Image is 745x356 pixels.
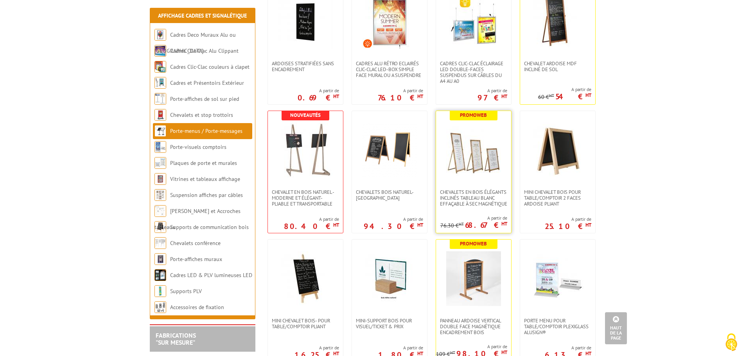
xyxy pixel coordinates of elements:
a: Chevalet en bois naturel -moderne et élégant- Pliable et transportable [268,189,343,207]
a: Vitrines et tableaux affichage [170,175,240,182]
span: A partir de [478,88,507,94]
img: Cadres Deco Muraux Alu ou Bois [154,29,166,41]
img: Supports PLV [154,285,166,297]
b: Nouveautés [290,112,321,118]
span: A partir de [364,216,423,222]
p: 76.10 € [378,95,423,100]
sup: HT [501,220,507,227]
span: Chevalets en bois élégants inclinés tableau blanc effaçable à sec magnétique [440,189,507,207]
a: Haut de la page [605,312,627,344]
a: Cadres LED & PLV lumineuses LED [170,272,252,279]
a: Cadres Clic-Clac couleurs à clapet [170,63,250,70]
span: Mini-support bois pour visuel/ticket & prix [356,318,423,329]
img: Porte-affiches muraux [154,253,166,265]
span: Chevalet en bois naturel -moderne et élégant- Pliable et transportable [272,189,339,207]
sup: HT [450,350,455,355]
img: Chevalets conférence [154,237,166,249]
img: Chevalets Bois naturel- Ardoise Noire [362,123,417,177]
a: FABRICATIONS"Sur Mesure" [156,331,196,346]
a: Cadres Deco Muraux Alu ou [GEOGRAPHIC_DATA] [154,31,236,54]
span: A partir de [378,88,423,94]
p: 25.10 € [545,224,591,229]
img: Cookies (fenêtre modale) [722,333,741,352]
span: Ardoises stratifiées sans encadrement [272,61,339,72]
p: 54 € [555,94,591,99]
img: Vitrines et tableaux affichage [154,173,166,185]
p: 97 € [478,95,507,100]
span: A partir de [545,345,591,351]
img: Accessoires de fixation [154,301,166,313]
span: Cadres clic-clac éclairage LED double-faces suspendus sur câbles du A4 au A0 [440,61,507,84]
p: 60 € [538,94,554,100]
sup: HT [333,93,339,100]
img: Porte-menus / Porte-messages [154,125,166,137]
b: Promoweb [460,112,487,118]
a: Cadres Clic-Clac Alu Clippant [170,47,239,54]
span: Mini Chevalet bois pour Table/comptoir 2 faces Ardoise Pliant [524,189,591,207]
img: Cadres LED & PLV lumineuses LED [154,269,166,281]
sup: HT [585,92,591,98]
a: Chevalets Bois naturel- [GEOGRAPHIC_DATA] [352,189,427,201]
span: A partir de [294,345,339,351]
sup: HT [501,93,507,100]
span: A partir de [538,86,591,93]
p: 80.40 € [284,224,339,229]
a: [PERSON_NAME] et Accroches tableaux [154,208,241,231]
a: Supports de communication bois [170,224,249,231]
a: Cadres Alu Rétro Eclairés Clic-Clac LED-Box simple face mural ou a suspendre [352,61,427,78]
a: Affichage Cadres et Signalétique [158,12,247,19]
a: Panneau Ardoise Vertical double face Magnétique encadrement Bois [436,318,511,335]
sup: HT [585,222,591,228]
a: Porte-visuels comptoirs [170,143,226,150]
a: Supports PLV [170,288,202,295]
sup: HT [417,222,423,228]
a: Porte-menus / Porte-messages [170,127,242,134]
img: Suspension affiches par câbles [154,189,166,201]
a: Mini Chevalet Bois- pour table/comptoir pliant [268,318,343,329]
span: Mini Chevalet Bois- pour table/comptoir pliant [272,318,339,329]
button: Cookies (fenêtre modale) [718,329,745,356]
span: Panneau Ardoise Vertical double face Magnétique encadrement Bois [440,318,507,335]
p: 76.30 € [440,223,464,229]
p: 98.10 € [456,351,507,356]
a: Chevalet Ardoise MDF incliné de sol [520,61,595,72]
img: Mini Chevalet bois pour Table/comptoir 2 faces Ardoise Pliant [530,123,585,177]
a: Porte-affiches de sol sur pied [170,95,239,102]
sup: HT [333,222,339,228]
a: Chevalets conférence [170,240,221,247]
span: A partir de [545,216,591,222]
a: Porte-affiches muraux [170,256,222,263]
img: Mini-support bois pour visuel/ticket & prix [362,251,417,306]
sup: HT [501,349,507,356]
a: Mini-support bois pour visuel/ticket & prix [352,318,427,329]
span: Cadres Alu Rétro Eclairés Clic-Clac LED-Box simple face mural ou a suspendre [356,61,423,78]
a: Accessoires de fixation [170,304,224,311]
p: 68.67 € [465,223,507,227]
img: Chevalet en bois naturel -moderne et élégant- Pliable et transportable [278,123,333,177]
span: A partir de [436,343,507,350]
span: Porte Menu pour table/comptoir Plexiglass AluSign® [524,318,591,335]
img: Panneau Ardoise Vertical double face Magnétique encadrement Bois [446,251,501,306]
a: Plaques de porte et murales [170,159,237,166]
sup: HT [549,93,554,98]
a: Suspension affiches par câbles [170,191,243,199]
span: A partir de [298,88,339,94]
p: 94.30 € [364,224,423,229]
img: Chevalets et stop trottoirs [154,109,166,121]
a: Cadres clic-clac éclairage LED double-faces suspendus sur câbles du A4 au A0 [436,61,511,84]
a: Mini Chevalet bois pour Table/comptoir 2 faces Ardoise Pliant [520,189,595,207]
img: Chevalets en bois élégants inclinés tableau blanc effaçable à sec magnétique [446,123,501,177]
img: Cimaises et Accroches tableaux [154,205,166,217]
img: Plaques de porte et murales [154,157,166,169]
sup: HT [417,93,423,100]
a: Chevalets et stop trottoirs [170,111,233,118]
img: Cadres et Présentoirs Extérieur [154,77,166,89]
img: Mini Chevalet Bois- pour table/comptoir pliant [278,251,333,306]
b: Promoweb [460,240,487,247]
span: A partir de [440,215,507,221]
img: Porte Menu pour table/comptoir Plexiglass AluSign® [530,251,585,306]
img: Cadres Clic-Clac couleurs à clapet [154,61,166,73]
img: Porte-affiches de sol sur pied [154,93,166,105]
a: Cadres et Présentoirs Extérieur [170,79,244,86]
sup: HT [459,221,464,227]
